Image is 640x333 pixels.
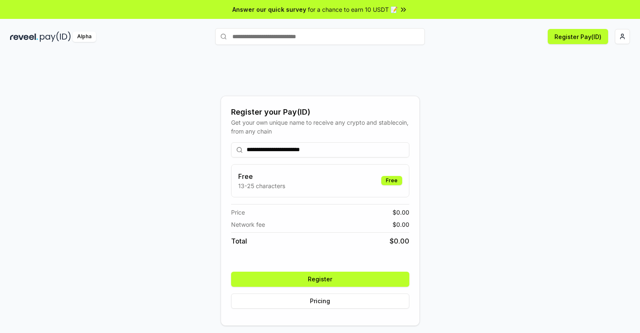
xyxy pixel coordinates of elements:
[231,208,245,217] span: Price
[231,220,265,229] span: Network fee
[232,5,306,14] span: Answer our quick survey
[393,208,409,217] span: $ 0.00
[231,272,409,287] button: Register
[73,31,96,42] div: Alpha
[238,181,285,190] p: 13-25 characters
[238,171,285,181] h3: Free
[308,5,398,14] span: for a chance to earn 10 USDT 📝
[548,29,608,44] button: Register Pay(ID)
[390,236,409,246] span: $ 0.00
[231,118,409,136] div: Get your own unique name to receive any crypto and stablecoin, from any chain
[231,106,409,118] div: Register your Pay(ID)
[10,31,38,42] img: reveel_dark
[381,176,402,185] div: Free
[393,220,409,229] span: $ 0.00
[231,294,409,309] button: Pricing
[231,236,247,246] span: Total
[40,31,71,42] img: pay_id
